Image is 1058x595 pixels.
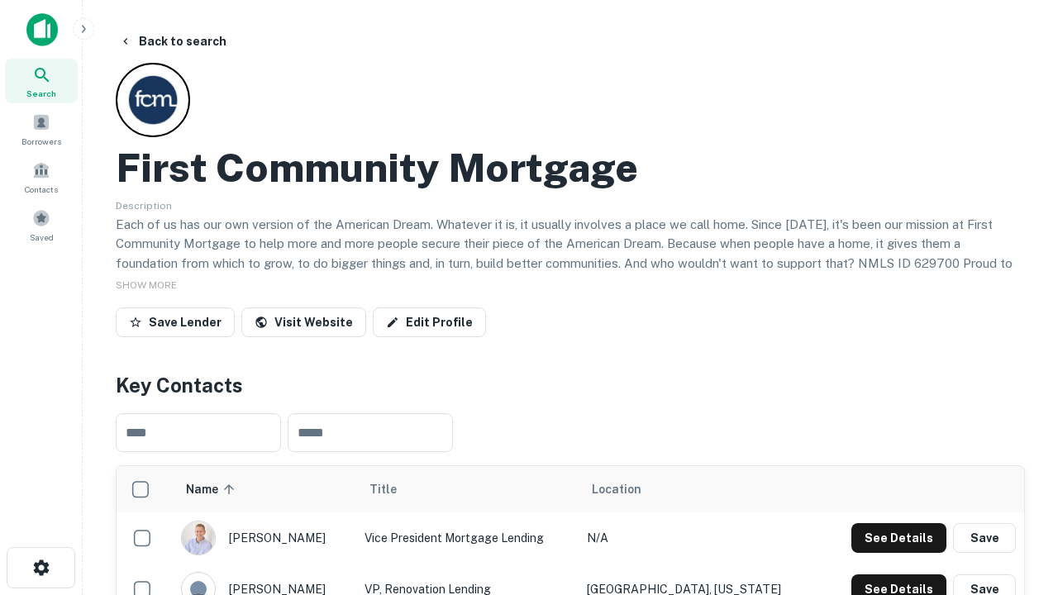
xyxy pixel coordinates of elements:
[116,370,1025,400] h4: Key Contacts
[373,307,486,337] a: Edit Profile
[5,155,78,199] a: Contacts
[579,466,818,512] th: Location
[116,144,638,192] h2: First Community Mortgage
[851,523,946,553] button: See Details
[953,523,1016,553] button: Save
[369,479,418,499] span: Title
[116,200,172,212] span: Description
[5,107,78,151] a: Borrowers
[173,466,356,512] th: Name
[592,479,641,499] span: Location
[356,466,579,512] th: Title
[116,307,235,337] button: Save Lender
[116,279,177,291] span: SHOW MORE
[356,512,579,564] td: Vice President Mortgage Lending
[579,512,818,564] td: N/A
[26,13,58,46] img: capitalize-icon.png
[5,59,78,103] a: Search
[25,183,58,196] span: Contacts
[21,135,61,148] span: Borrowers
[975,410,1058,489] iframe: Chat Widget
[181,521,348,555] div: [PERSON_NAME]
[26,87,56,100] span: Search
[182,521,215,555] img: 1520878720083
[5,202,78,247] a: Saved
[112,26,233,56] button: Back to search
[186,479,240,499] span: Name
[116,215,1025,293] p: Each of us has our own version of the American Dream. Whatever it is, it usually involves a place...
[241,307,366,337] a: Visit Website
[30,231,54,244] span: Saved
